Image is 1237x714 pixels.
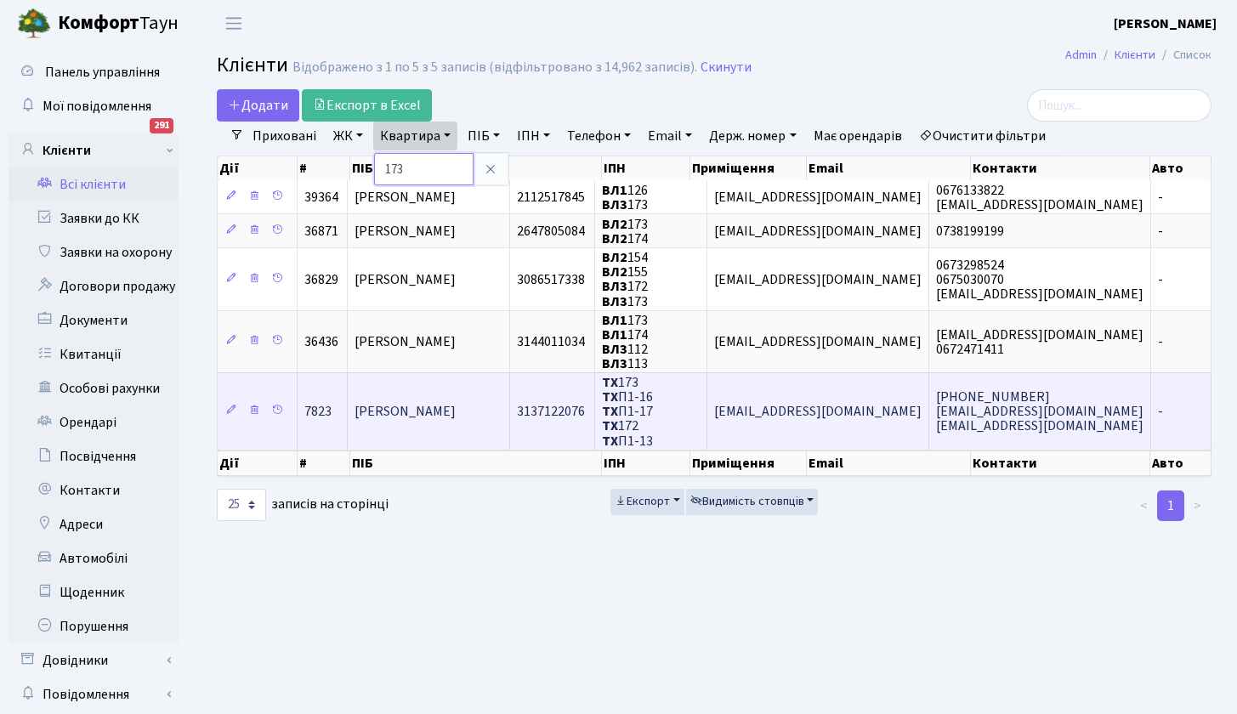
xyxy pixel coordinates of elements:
[602,432,618,450] b: ТХ
[602,340,627,359] b: ВЛ3
[9,167,179,201] a: Всі клієнти
[373,122,457,150] a: Квартира
[936,222,1004,241] span: 0738199199
[686,489,819,515] button: Видимість стовпців
[602,373,653,450] span: 173 П1-16 П1-17 172 П1-13
[45,63,160,82] span: Панель управління
[217,50,288,80] span: Клієнти
[9,269,179,303] a: Договори продажу
[1114,14,1217,33] b: [PERSON_NAME]
[304,222,338,241] span: 36871
[602,263,627,281] b: ВЛ2
[1027,89,1211,122] input: Пошук...
[150,118,173,133] div: 291
[17,7,51,41] img: logo.png
[510,122,557,150] a: ІПН
[9,507,179,541] a: Адреси
[9,201,179,235] a: Заявки до КК
[9,439,179,473] a: Посвідчення
[9,575,179,609] a: Щоденник
[298,450,349,476] th: #
[9,541,179,575] a: Автомобілі
[304,270,338,289] span: 36829
[355,332,456,351] span: [PERSON_NAME]
[641,122,699,150] a: Email
[1157,490,1184,521] a: 1
[213,9,255,37] button: Переключити навігацію
[714,222,922,241] span: [EMAIL_ADDRESS][DOMAIN_NAME]
[602,215,627,234] b: ВЛ2
[807,122,909,150] a: Має орендарів
[1065,46,1097,64] a: Admin
[9,643,179,677] a: Довідники
[936,256,1143,303] span: 0673298524 0675030070 [EMAIL_ADDRESS][DOMAIN_NAME]
[355,222,456,241] span: [PERSON_NAME]
[355,402,456,421] span: [PERSON_NAME]
[304,332,338,351] span: 36436
[602,278,627,297] b: ВЛ3
[602,402,618,421] b: ТХ
[9,303,179,337] a: Документи
[602,181,627,200] b: ВЛ1
[246,122,323,150] a: Приховані
[9,89,179,123] a: Мої повідомлення291
[355,270,456,289] span: [PERSON_NAME]
[1040,37,1237,73] nav: breadcrumb
[602,326,627,344] b: ВЛ1
[690,450,807,476] th: Приміщення
[517,402,585,421] span: 3137122076
[602,248,648,310] span: 154 155 172 173
[912,122,1053,150] a: Очистити фільтри
[971,450,1150,476] th: Контакти
[292,59,697,76] div: Відображено з 1 по 5 з 5 записів (відфільтровано з 14,962 записів).
[58,9,139,37] b: Комфорт
[1155,46,1211,65] li: Список
[701,59,752,76] a: Скинути
[971,156,1150,180] th: Контакти
[602,417,618,436] b: ТХ
[602,181,648,214] span: 126 173
[1150,450,1211,476] th: Авто
[517,188,585,207] span: 2112517845
[355,188,456,207] span: [PERSON_NAME]
[218,156,298,180] th: Дії
[602,311,627,330] b: ВЛ1
[1115,46,1155,64] a: Клієнти
[602,156,690,180] th: ІПН
[602,195,627,214] b: ВЛ3
[936,181,1143,214] span: 0676133822 [EMAIL_ADDRESS][DOMAIN_NAME]
[298,156,349,180] th: #
[602,373,618,392] b: ТХ
[690,156,807,180] th: Приміщення
[517,222,585,241] span: 2647805084
[602,292,627,311] b: ВЛ3
[714,402,922,421] span: [EMAIL_ADDRESS][DOMAIN_NAME]
[9,337,179,371] a: Квитанції
[217,89,299,122] a: Додати
[350,156,602,180] th: ПІБ
[304,188,338,207] span: 39364
[615,493,670,510] span: Експорт
[714,270,922,289] span: [EMAIL_ADDRESS][DOMAIN_NAME]
[9,473,179,507] a: Контакти
[1158,188,1163,207] span: -
[9,609,179,643] a: Порушення
[1150,156,1211,180] th: Авто
[9,371,179,405] a: Особові рахунки
[1158,332,1163,351] span: -
[9,235,179,269] a: Заявки на охорону
[9,677,179,711] a: Повідомлення
[602,450,690,476] th: ІПН
[602,215,648,248] span: 173 174
[1158,402,1163,421] span: -
[217,489,266,521] select: записів на сторінці
[350,450,602,476] th: ПІБ
[58,9,179,38] span: Таун
[807,450,971,476] th: Email
[228,96,288,115] span: Додати
[610,489,684,515] button: Експорт
[702,122,803,150] a: Держ. номер
[304,402,332,421] span: 7823
[714,188,922,207] span: [EMAIL_ADDRESS][DOMAIN_NAME]
[9,405,179,439] a: Орендарі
